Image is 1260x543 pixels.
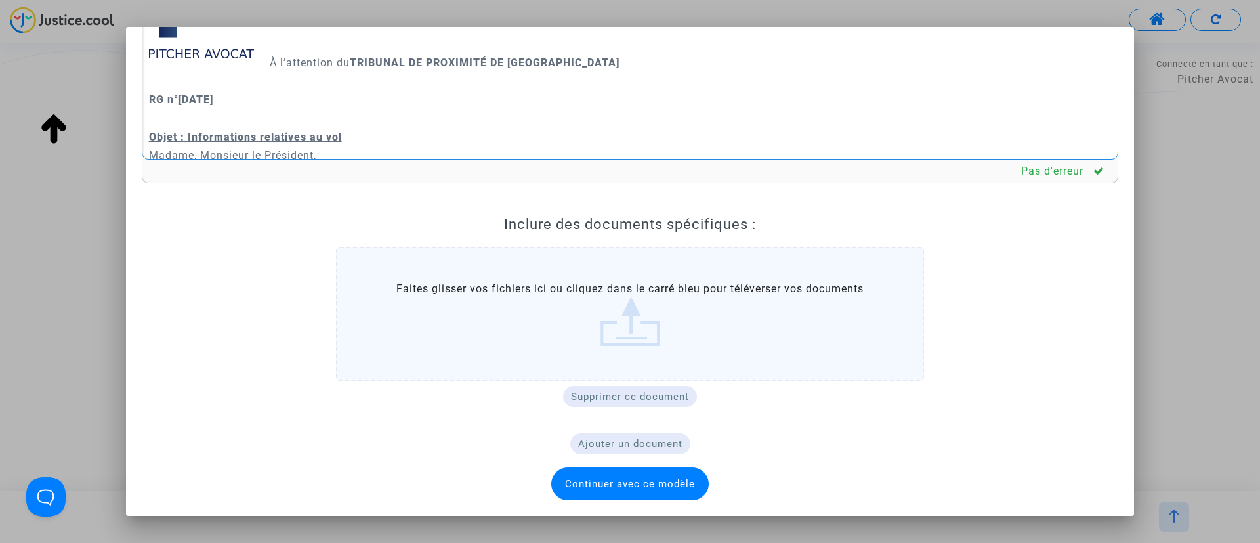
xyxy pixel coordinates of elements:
u: Objet : Informations relatives au vol [149,131,342,143]
button: Supprimer ce document [563,386,697,407]
h4: Inclure des documents spécifiques : [155,216,1105,233]
span: Pas d'erreur [1021,165,1083,177]
span: Continuer avec ce modèle [565,478,695,490]
button: Ajouter un document [570,433,690,454]
iframe: Help Scout Beacon - Open [26,477,66,517]
u: RG n°[DATE] [149,93,213,106]
p: Madame, Monsieur le Président, [149,147,1112,163]
strong: TRIBUNAL DE PROXIMITÉ DE [GEOGRAPHIC_DATA] [350,56,619,69]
